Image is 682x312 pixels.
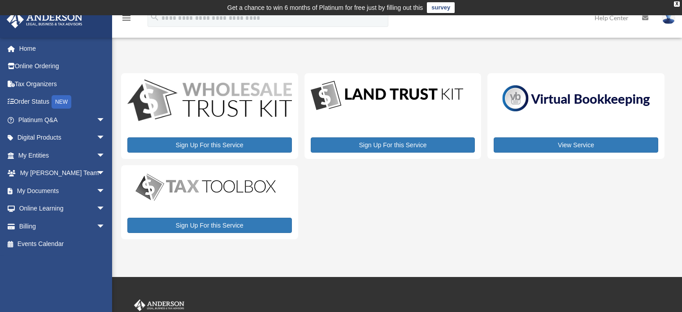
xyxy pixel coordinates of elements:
a: My [PERSON_NAME] Teamarrow_drop_down [6,164,119,182]
a: Home [6,40,119,57]
a: Online Ordering [6,57,119,75]
span: arrow_drop_down [96,146,114,165]
a: Platinum Q&Aarrow_drop_down [6,111,119,129]
a: Sign Up For this Service [127,137,292,153]
span: arrow_drop_down [96,217,114,236]
a: menu [121,16,132,23]
img: LandTrust_lgo-1.jpg [311,79,463,112]
a: survey [427,2,455,13]
img: User Pic [662,11,675,24]
img: Anderson Advisors Platinum Portal [4,11,85,28]
i: search [150,12,160,22]
a: My Documentsarrow_drop_down [6,182,119,200]
img: WS-Trust-Kit-lgo-1.jpg [127,79,292,123]
img: taxtoolbox_new-1.webp [127,171,284,203]
span: arrow_drop_down [96,182,114,200]
span: arrow_drop_down [96,200,114,218]
a: Digital Productsarrow_drop_down [6,129,114,147]
a: Billingarrow_drop_down [6,217,119,235]
span: arrow_drop_down [96,129,114,147]
a: Tax Organizers [6,75,119,93]
a: Order StatusNEW [6,93,119,111]
a: Sign Up For this Service [311,137,475,153]
a: Online Learningarrow_drop_down [6,200,119,218]
a: Events Calendar [6,235,119,253]
div: NEW [52,95,71,109]
a: View Service [494,137,658,153]
span: arrow_drop_down [96,164,114,183]
i: menu [121,13,132,23]
img: Anderson Advisors Platinum Portal [132,299,186,311]
div: close [674,1,680,7]
a: Sign Up For this Service [127,218,292,233]
span: arrow_drop_down [96,111,114,129]
div: Get a chance to win 6 months of Platinum for free just by filling out this [227,2,423,13]
a: My Entitiesarrow_drop_down [6,146,119,164]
